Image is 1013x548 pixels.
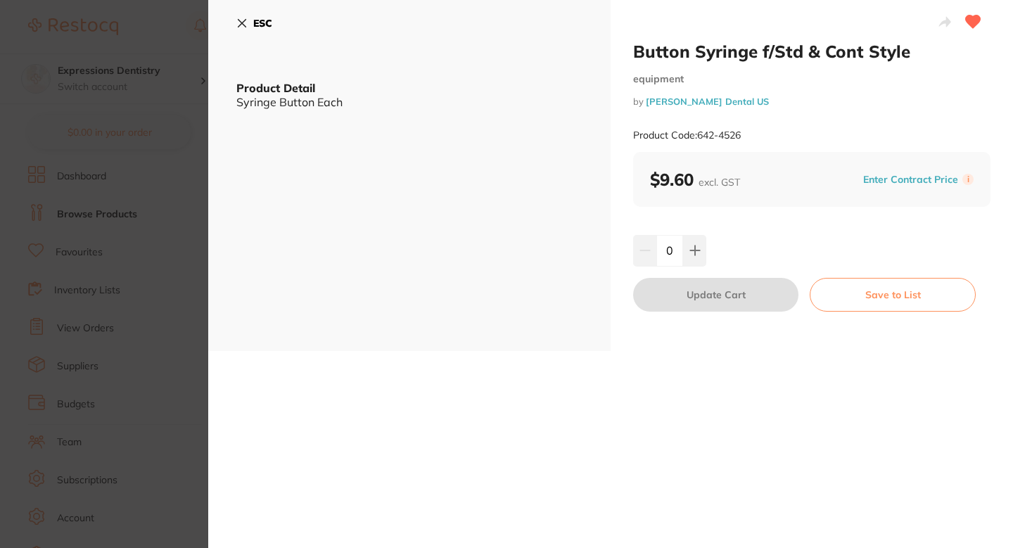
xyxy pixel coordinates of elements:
[962,174,974,185] label: i
[236,96,582,108] div: Syringe Button Each
[699,176,740,189] span: excl. GST
[810,278,976,312] button: Save to List
[236,11,272,35] button: ESC
[650,169,740,190] b: $9.60
[633,129,741,141] small: Product Code: 642-4526
[633,96,990,107] small: by
[633,41,990,62] h2: Button Syringe f/Std & Cont Style
[633,73,990,85] small: equipment
[646,96,769,107] a: [PERSON_NAME] Dental US
[859,173,962,186] button: Enter Contract Price
[253,17,272,30] b: ESC
[633,278,798,312] button: Update Cart
[236,81,315,95] b: Product Detail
